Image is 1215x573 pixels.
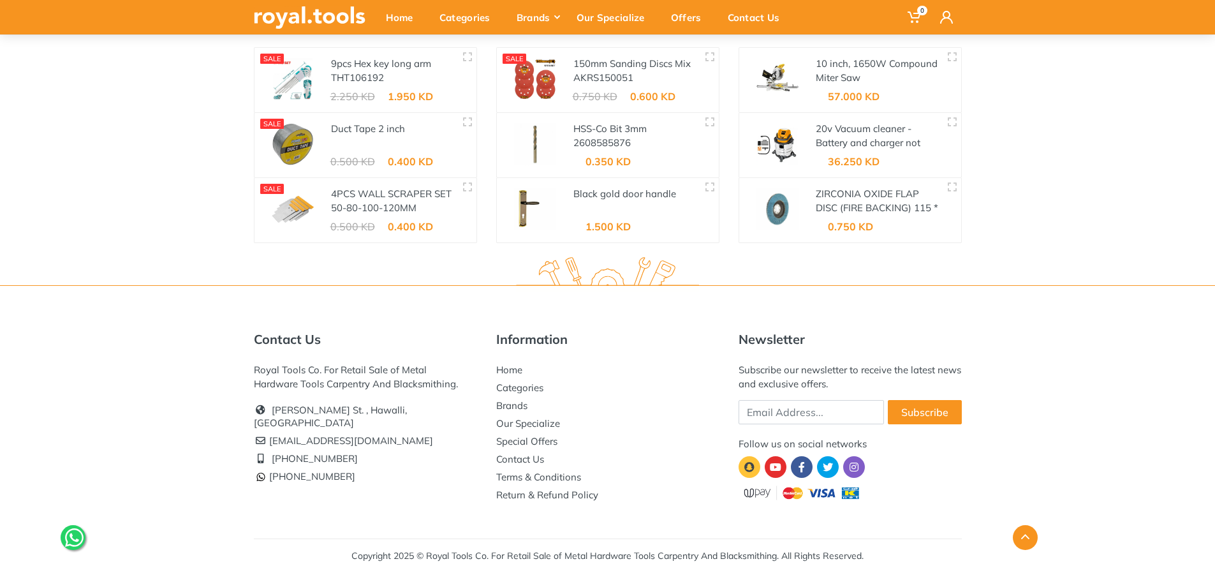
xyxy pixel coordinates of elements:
[573,91,617,101] div: 0.750 KD
[662,4,719,31] div: Offers
[816,123,920,163] a: 20v Vacuum cleaner - Battery and charger not included
[496,399,527,412] a: Brands
[739,400,884,424] input: Email Address...
[431,4,508,31] div: Categories
[331,71,384,84] a: THT106192
[254,404,407,429] a: [PERSON_NAME] St. , Hawalli, [GEOGRAPHIC_DATA]
[573,188,676,200] a: Black gold door handle
[496,453,544,465] a: Contact Us
[331,57,431,70] a: 9pcs Hex key long arm
[388,91,433,101] div: 1.950 KD
[739,332,962,347] h5: Newsletter
[330,91,375,101] div: 2.250 KD
[260,119,284,129] div: SALE
[585,156,631,167] div: 0.350 KD
[272,452,358,465] a: [PHONE_NUMBER]
[503,54,527,64] div: SALE
[917,6,927,15] span: 0
[254,363,477,391] div: Royal Tools Co. For Retail Sale of Metal Hardware Tools Carpentry And Blacksmithing.
[749,188,806,230] img: Royal Tools - ZIRCONIA OXIDE FLAP DISC (FIRE BACKING) 115 * 22.2/120
[254,432,477,450] li: [EMAIL_ADDRESS][DOMAIN_NAME]
[496,471,581,483] a: Terms & Conditions
[254,332,477,347] h5: Contact Us
[573,71,633,84] a: AKRS150051
[496,332,719,347] h5: Information
[719,4,797,31] div: Contact Us
[507,58,563,100] img: Royal Tools - 150mm Sanding Discs Mix
[573,57,691,70] a: 150mm Sanding Discs Mix
[260,54,284,64] div: SALE
[888,400,962,424] button: Subscribe
[507,188,563,230] img: Royal Tools - Black gold door handle
[496,382,543,394] a: Categories
[496,435,557,447] a: Special Offers
[496,489,598,501] a: Return & Refund Policy
[585,221,631,232] div: 1.500 KD
[331,188,452,214] a: 4PCS WALL SCRAPER SET 50-80-100-120MM
[330,156,375,167] div: 0.500 KD
[265,58,321,100] img: Royal Tools - 9pcs Hex key long arm
[630,91,675,101] div: 0.600 KD
[330,221,375,232] div: 0.500 KD
[828,91,880,101] div: 57.000 KD
[749,58,806,100] img: Royal Tools - 10 inch, 1650W Compound Miter Saw
[816,57,938,84] a: 10 inch, 1650W Compound Miter Saw
[377,4,431,31] div: Home
[739,484,866,502] img: upay.png
[573,123,647,135] a: HSS-Co Bit 3mm
[828,221,873,232] div: 0.750 KD
[573,137,631,149] a: 2608585876
[507,123,563,165] img: Royal Tools - HSS-Co Bit 3mm
[331,123,405,135] a: Duct Tape 2 inch
[739,437,962,451] div: Follow us on social networks
[568,4,662,31] div: Our Specialize
[508,4,568,31] div: Brands
[351,549,864,563] div: Copyright 2025 © Royal Tools Co. For Retail Sale of Metal Hardware Tools Carpentry And Blacksmith...
[388,221,433,232] div: 0.400 KD
[516,257,699,292] img: royal.tools Logo
[388,156,433,167] div: 0.400 KD
[739,363,962,391] div: Subscribe our newsletter to receive the latest news and exclusive offers.
[254,6,365,29] img: royal.tools Logo
[260,184,284,194] div: SALE
[265,188,321,230] img: Royal Tools - 4PCS WALL SCRAPER SET 50-80-100-120MM
[828,156,880,167] div: 36.250 KD
[254,470,355,482] a: [PHONE_NUMBER]
[749,123,806,165] img: Royal Tools - 20v Vacuum cleaner - Battery and charger not included
[816,188,938,228] a: ZIRCONIA OXIDE FLAP DISC (FIRE BACKING) 115 * 22.2/120
[496,417,560,429] a: Our Specialize
[496,364,522,376] a: Home
[265,123,321,165] img: Royal Tools - Duct Tape 2 inch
